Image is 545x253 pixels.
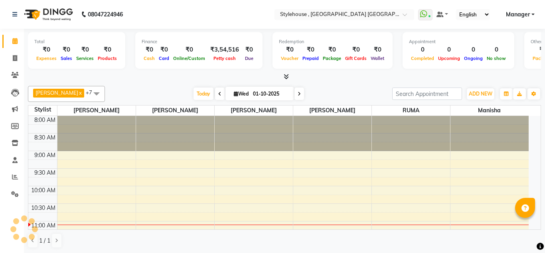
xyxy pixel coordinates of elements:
[20,3,75,26] img: logo
[343,56,369,61] span: Gift Cards
[409,56,436,61] span: Completed
[279,38,386,45] div: Redemption
[57,106,136,116] span: [PERSON_NAME]
[59,45,74,54] div: ₹0
[96,56,119,61] span: Products
[469,91,492,97] span: ADD NEW
[28,106,57,114] div: Stylist
[293,106,371,116] span: [PERSON_NAME]
[369,45,386,54] div: ₹0
[300,56,321,61] span: Prepaid
[74,56,96,61] span: Services
[372,106,450,116] span: RUMA
[462,45,485,54] div: 0
[194,88,213,100] span: Today
[321,45,343,54] div: ₹0
[467,88,494,100] button: ADD NEW
[506,10,530,19] span: Manager
[450,106,529,116] span: Manisha
[34,56,59,61] span: Expenses
[436,45,462,54] div: 0
[485,56,508,61] span: No show
[369,56,386,61] span: Wallet
[157,56,171,61] span: Card
[343,45,369,54] div: ₹0
[300,45,321,54] div: ₹0
[409,45,436,54] div: 0
[242,45,256,54] div: ₹0
[33,151,57,159] div: 9:00 AM
[392,88,462,100] input: Search Appointment
[215,106,293,116] span: [PERSON_NAME]
[142,56,157,61] span: Cash
[33,133,57,142] div: 8:30 AM
[485,45,508,54] div: 0
[171,45,207,54] div: ₹0
[39,237,50,245] span: 1 / 1
[251,88,290,100] input: 2025-10-01
[96,45,119,54] div: ₹0
[30,204,57,212] div: 10:30 AM
[243,56,255,61] span: Due
[59,56,74,61] span: Sales
[88,3,123,26] b: 08047224946
[30,221,57,230] div: 11:00 AM
[142,45,157,54] div: ₹0
[171,56,207,61] span: Online/Custom
[74,45,96,54] div: ₹0
[33,116,57,124] div: 8:00 AM
[136,106,214,116] span: [PERSON_NAME]
[34,38,119,45] div: Total
[409,38,508,45] div: Appointment
[34,45,59,54] div: ₹0
[142,38,256,45] div: Finance
[436,56,462,61] span: Upcoming
[211,56,238,61] span: Petty cash
[279,45,300,54] div: ₹0
[462,56,485,61] span: Ongoing
[30,186,57,195] div: 10:00 AM
[232,91,251,97] span: Wed
[279,56,300,61] span: Voucher
[33,169,57,177] div: 9:30 AM
[157,45,171,54] div: ₹0
[86,89,98,96] span: +7
[78,90,82,96] a: x
[321,56,343,61] span: Package
[36,90,78,96] span: [PERSON_NAME]
[207,45,242,54] div: ₹3,54,516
